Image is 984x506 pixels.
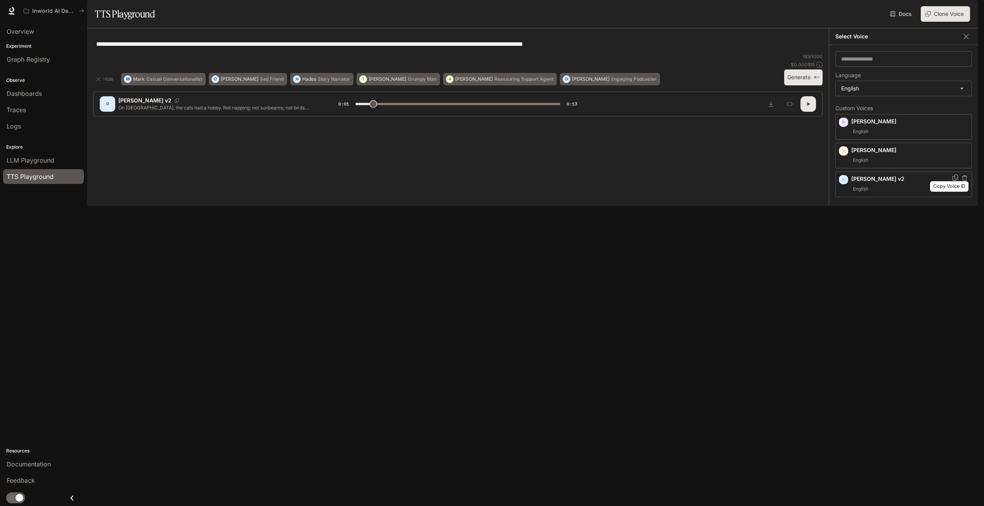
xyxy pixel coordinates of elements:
[921,6,970,22] button: Clone Voice
[889,6,915,22] a: Docs
[763,96,779,112] button: Download audio
[212,73,219,85] div: O
[93,73,118,85] button: Hide
[951,175,959,181] button: Copy Voice ID
[851,127,870,136] span: English
[260,77,284,81] p: Sad Friend
[118,97,172,104] p: [PERSON_NAME] v2
[851,146,968,154] p: [PERSON_NAME]
[124,73,131,85] div: M
[814,75,819,80] p: ⌘⏎
[563,73,570,85] div: D
[20,3,88,19] button: All workspaces
[172,98,182,103] button: Copy Voice ID
[408,77,437,81] p: Grumpy Man
[360,73,367,85] div: T
[836,81,972,96] div: English
[318,77,350,81] p: Story Narrator
[851,175,968,183] p: [PERSON_NAME] v2
[455,77,493,81] p: [PERSON_NAME]
[118,104,320,111] p: On [GEOGRAPHIC_DATA], the cats had a hobby. Not napping; not sunbeams; not birds. Problems. Small...
[835,73,861,78] p: Language
[221,77,258,81] p: [PERSON_NAME]
[32,8,76,14] p: Inworld AI Demos
[791,61,815,68] p: $ 0.000915
[851,156,870,165] span: English
[851,118,968,125] p: [PERSON_NAME]
[802,53,823,60] p: 183 / 1000
[560,73,660,85] button: D[PERSON_NAME]Engaging Podcaster
[851,184,870,194] span: English
[146,77,202,81] p: Casual Conversationalist
[566,100,577,108] span: 0:13
[611,77,657,81] p: Engaging Podcaster
[293,73,300,85] div: H
[494,77,553,81] p: Reassuring Support Agent
[446,73,453,85] div: A
[121,73,206,85] button: MMarkCasual Conversationalist
[930,181,968,192] div: Copy Voice ID
[95,6,155,22] h1: TTS Playground
[357,73,440,85] button: T[PERSON_NAME]Grumpy Man
[369,77,406,81] p: [PERSON_NAME]
[338,100,349,108] span: 0:01
[443,73,557,85] button: A[PERSON_NAME]Reassuring Support Agent
[784,69,823,85] button: Generate⌘⏎
[782,96,797,112] button: Inspect
[835,106,972,111] p: Custom Voices
[133,77,145,81] p: Mark
[302,77,316,81] p: Hades
[209,73,287,85] button: O[PERSON_NAME]Sad Friend
[290,73,353,85] button: HHadesStory Narrator
[101,98,114,110] div: D
[572,77,610,81] p: [PERSON_NAME]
